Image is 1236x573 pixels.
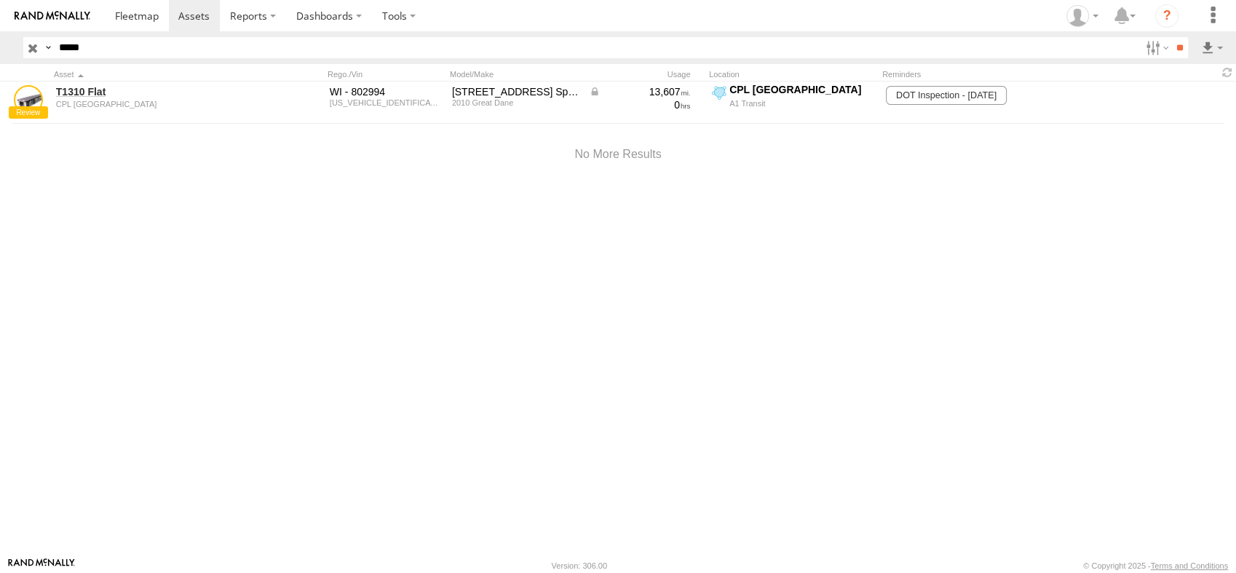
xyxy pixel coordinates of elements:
div: Usage [587,69,703,79]
div: undefined [56,100,255,108]
div: 0 [589,98,691,111]
div: 53 Flat 10 Ft. Spread Axle [452,85,579,98]
span: DOT Inspection - 02/28/2026 [886,86,1006,105]
img: rand-logo.svg [15,11,90,21]
label: Search Query [42,37,54,58]
div: Rego./Vin [328,69,444,79]
div: Jared Benson [1061,5,1104,27]
div: Location [709,69,876,79]
span: Refresh [1219,66,1236,79]
label: Click to View Current Location [709,83,876,122]
a: Visit our Website [8,558,75,573]
div: Reminders [882,69,1056,79]
div: © Copyright 2025 - [1083,561,1228,570]
div: Model/Make [450,69,581,79]
label: Export results as... [1200,37,1224,58]
a: View Asset Details [14,85,43,114]
label: Search Filter Options [1140,37,1171,58]
div: Click to Sort [54,69,258,79]
div: 2010 Great Dane [452,98,579,107]
div: CPL [GEOGRAPHIC_DATA] [729,83,874,96]
div: A1 Transit [729,98,874,108]
div: Version: 306.00 [552,561,607,570]
a: T1310 Flat [56,85,255,98]
div: WI - 802994 [330,85,442,98]
div: Data from Vehicle CANbus [589,85,691,98]
div: 1GRDM0629AH717195 [330,98,442,107]
a: Terms and Conditions [1151,561,1228,570]
i: ? [1155,4,1178,28]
